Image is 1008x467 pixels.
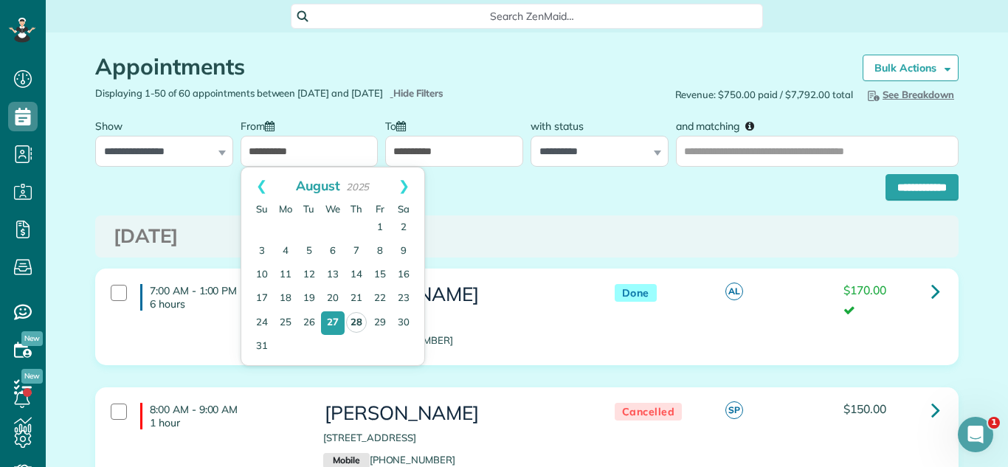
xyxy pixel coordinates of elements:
[958,417,993,452] iframe: Intercom live chat
[351,203,362,215] span: Thursday
[390,87,444,99] a: Hide Filters
[345,287,368,311] a: 21
[368,216,392,240] a: 1
[615,403,683,421] span: Cancelled
[392,287,415,311] a: 23
[321,311,345,335] a: 27
[865,89,954,100] span: See Breakdown
[393,86,444,100] span: Hide Filters
[843,283,886,297] span: $170.00
[279,203,292,215] span: Monday
[323,454,455,466] a: Mobile[PHONE_NUMBER]
[392,263,415,287] a: 16
[860,86,959,103] button: See Breakdown
[321,240,345,263] a: 6
[274,311,297,335] a: 25
[368,287,392,311] a: 22
[303,203,314,215] span: Tuesday
[274,287,297,311] a: 18
[296,177,340,193] span: August
[321,287,345,311] a: 20
[376,203,384,215] span: Friday
[725,283,743,300] span: AL
[345,263,368,287] a: 14
[150,297,301,311] p: 6 hours
[676,111,765,139] label: and matching
[250,311,274,335] a: 24
[392,240,415,263] a: 9
[325,203,340,215] span: Wednesday
[615,284,657,302] span: Done
[384,167,424,204] a: Next
[675,88,853,102] span: Revenue: $750.00 paid / $7,792.00 total
[150,416,301,429] p: 1 hour
[323,284,584,305] h3: [PERSON_NAME]
[346,312,367,333] a: 28
[297,240,321,263] a: 5
[274,240,297,263] a: 4
[140,284,301,311] h4: 7:00 AM - 1:00 PM
[368,311,392,335] a: 29
[398,203,410,215] span: Saturday
[95,55,840,79] h1: Appointments
[321,263,345,287] a: 13
[250,287,274,311] a: 17
[863,55,959,81] a: Bulk Actions
[241,111,282,139] label: From
[250,240,274,263] a: 3
[725,401,743,419] span: SP
[21,331,43,346] span: New
[250,263,274,287] a: 10
[297,263,321,287] a: 12
[114,226,940,247] h3: [DATE]
[256,203,268,215] span: Sunday
[323,312,584,326] p: [STREET_ADDRESS]
[297,311,321,335] a: 26
[368,263,392,287] a: 15
[843,401,886,416] span: $150.00
[346,181,370,193] span: 2025
[323,403,584,424] h3: [PERSON_NAME]
[297,287,321,311] a: 19
[250,335,274,359] a: 31
[988,417,1000,429] span: 1
[323,431,584,445] p: [STREET_ADDRESS]
[392,311,415,335] a: 30
[140,403,301,429] h4: 8:00 AM - 9:00 AM
[392,216,415,240] a: 2
[345,240,368,263] a: 7
[84,86,527,100] div: Displaying 1-50 of 60 appointments between [DATE] and [DATE]
[385,111,413,139] label: To
[874,61,936,75] strong: Bulk Actions
[241,167,282,204] a: Prev
[21,369,43,384] span: New
[274,263,297,287] a: 11
[368,240,392,263] a: 8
